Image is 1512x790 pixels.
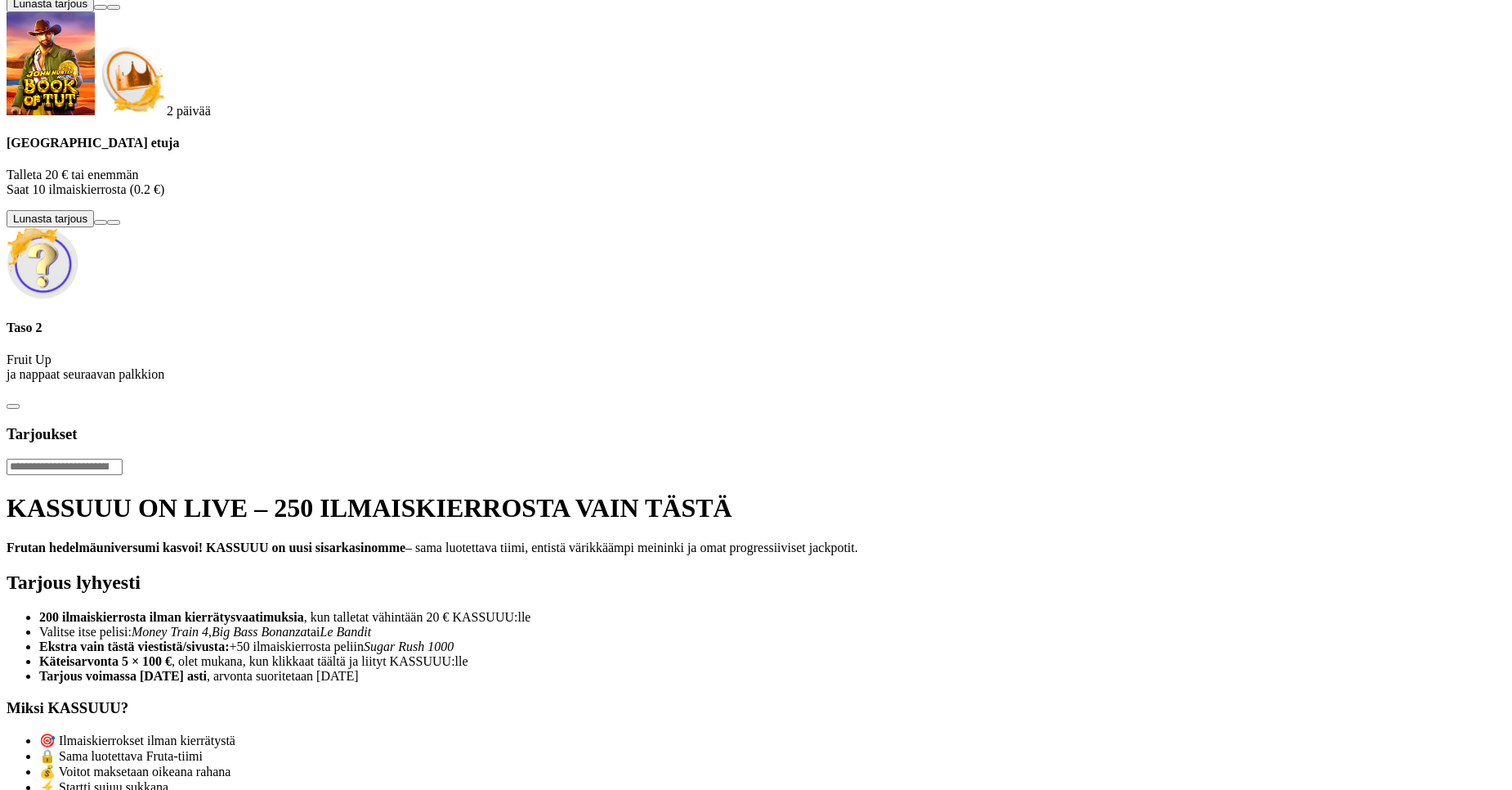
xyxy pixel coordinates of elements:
img: Unlock reward icon [7,227,78,299]
li: 🎯 Ilmaiskierrokset ilman kierrätystä [39,733,1505,748]
strong: Tarjous voimassa [DATE] asti [39,669,207,683]
h4: [GEOGRAPHIC_DATA] etuja [7,136,1505,150]
li: 🔒 Sama luotettava Fruta-tiimi [39,748,1505,764]
button: info [107,5,120,10]
em: Money Train 4 [132,625,208,639]
li: , kun talletat vähintään 20 € KASSUUU:lle [39,610,1505,625]
li: , olet mukana, kun klikkaat täältä ja liityt KASSUUU:lle [39,654,1505,669]
li: Valitse itse pelisi: , tai [39,625,1505,640]
span: Miksi KASSUUU? [7,699,128,716]
strong: 200 ilmaiskierrosta ilman kierrätysvaatimuksia [39,610,304,624]
span: Tarjous lyhyesti [7,572,141,593]
p: – sama luotettava tiimi, entistä värikkäämpi meininki ja omat progressiiviset jackpotit. [7,541,1505,555]
strong: Frutan hedelmäuniversumi kasvoi! KASSUUU on uusi sisarkasinomme [7,541,405,554]
button: Lunasta tarjous [7,210,94,227]
li: +50 ilmaiskierrosta peliin [39,640,1505,654]
em: Big Bass Bonanza [212,625,306,639]
h4: Taso 2 [7,321,1505,335]
p: Talleta 20 € tai enemmän Saat 10 ilmaiskierrosta (0.2 €) [7,168,1505,197]
li: 💰 Voitot maksetaan oikeana rahana [39,764,1505,779]
em: Le Bandit [320,625,372,639]
strong: Käteisarvonta 5 × 100 € [39,654,172,668]
span: countdown [167,104,211,118]
button: chevron-left icon [7,404,20,409]
p: Fruit Up ja nappaat seuraavan palkkion [7,352,1505,382]
img: Deposit bonus icon [95,43,167,115]
span: Lunasta tarjous [13,213,87,225]
h1: KASSUUU ON LIVE – 250 ILMAISKIERROSTA VAIN TÄSTÄ [7,493,1505,523]
h3: Tarjoukset [7,425,1505,443]
li: , arvonta suoritetaan [DATE] [39,669,1505,684]
button: info [107,220,120,225]
input: Search [7,459,123,475]
img: John Hunter and the Book of Tut [7,12,95,115]
strong: Ekstra vain tästä viestistä/sivusta: [39,640,229,653]
em: Sugar Rush 1000 [364,640,454,653]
